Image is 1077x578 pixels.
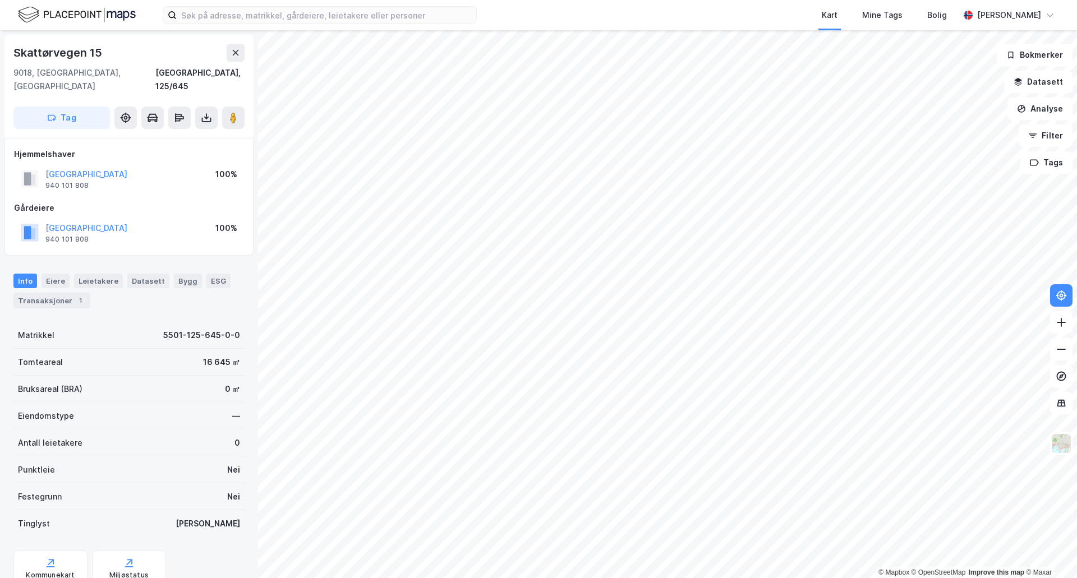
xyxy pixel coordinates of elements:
[1021,524,1077,578] div: Kontrollprogram for chat
[203,355,240,369] div: 16 645 ㎡
[1004,71,1073,93] button: Datasett
[227,463,240,477] div: Nei
[74,274,123,288] div: Leietakere
[13,274,37,288] div: Info
[234,436,240,450] div: 0
[18,436,82,450] div: Antall leietakere
[127,274,169,288] div: Datasett
[176,517,240,530] div: [PERSON_NAME]
[927,8,947,22] div: Bolig
[225,382,240,396] div: 0 ㎡
[1020,151,1073,174] button: Tags
[163,329,240,342] div: 5501-125-645-0-0
[155,66,245,93] div: [GEOGRAPHIC_DATA], 125/645
[215,168,237,181] div: 100%
[13,66,155,93] div: 9018, [GEOGRAPHIC_DATA], [GEOGRAPHIC_DATA]
[206,274,231,288] div: ESG
[18,463,55,477] div: Punktleie
[18,5,136,25] img: logo.f888ab2527a4732fd821a326f86c7f29.svg
[13,293,90,308] div: Transaksjoner
[45,181,89,190] div: 940 101 808
[1021,524,1077,578] iframe: Chat Widget
[18,517,50,530] div: Tinglyst
[18,409,74,423] div: Eiendomstype
[14,147,244,161] div: Hjemmelshaver
[822,8,837,22] div: Kart
[18,355,63,369] div: Tomteareal
[75,295,86,306] div: 1
[969,568,1024,576] a: Improve this map
[13,107,110,129] button: Tag
[45,235,89,244] div: 940 101 808
[862,8,903,22] div: Mine Tags
[174,274,202,288] div: Bygg
[232,409,240,423] div: —
[14,201,244,215] div: Gårdeiere
[18,329,54,342] div: Matrikkel
[1007,98,1073,120] button: Analyse
[1019,124,1073,147] button: Filter
[215,221,237,235] div: 100%
[878,568,909,576] a: Mapbox
[13,44,104,62] div: Skattørvegen 15
[18,382,82,396] div: Bruksareal (BRA)
[18,490,62,503] div: Festegrunn
[977,8,1041,22] div: [PERSON_NAME]
[177,7,476,24] input: Søk på adresse, matrikkel, gårdeiere, leietakere eller personer
[912,568,966,576] a: OpenStreetMap
[42,274,70,288] div: Eiere
[1051,433,1072,454] img: Z
[997,44,1073,66] button: Bokmerker
[227,490,240,503] div: Nei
